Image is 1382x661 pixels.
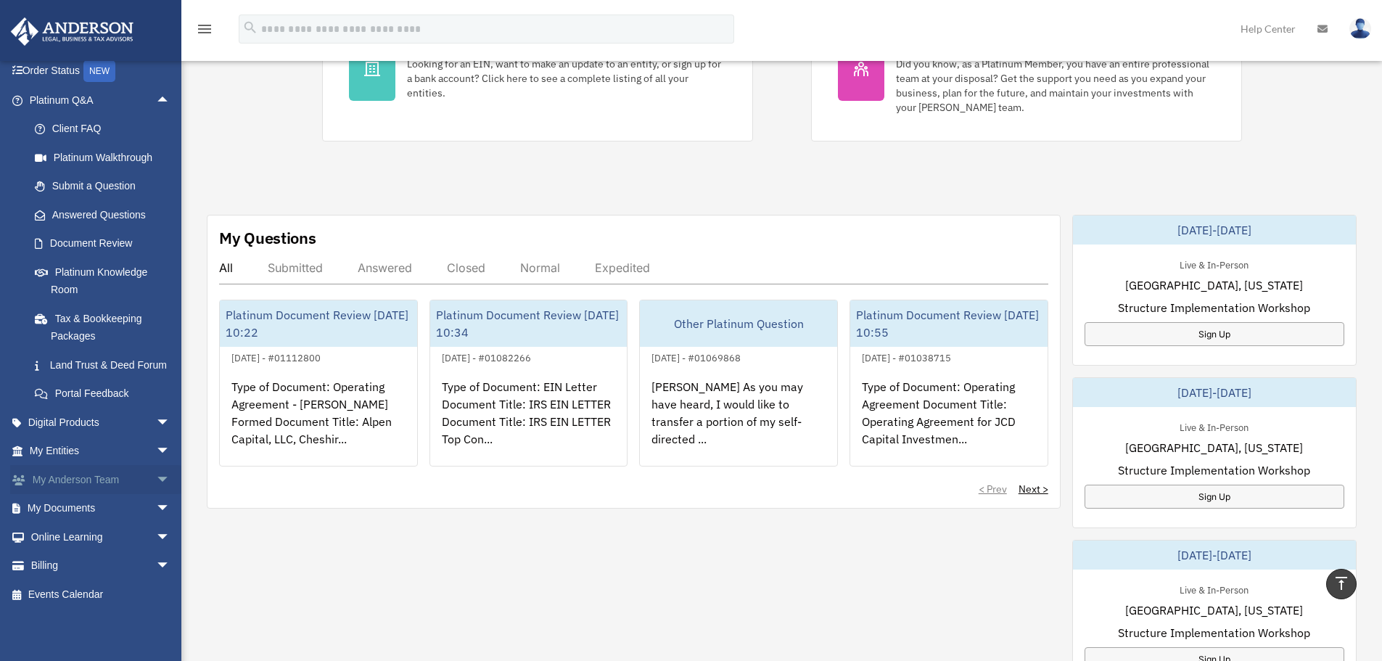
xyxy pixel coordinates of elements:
[10,86,192,115] a: Platinum Q&Aarrow_drop_up
[20,143,192,172] a: Platinum Walkthrough
[595,260,650,275] div: Expedited
[196,25,213,38] a: menu
[520,260,560,275] div: Normal
[10,408,192,437] a: Digital Productsarrow_drop_down
[1118,624,1310,641] span: Structure Implementation Workshop
[1333,575,1350,592] i: vertical_align_top
[219,227,316,249] div: My Questions
[220,366,417,480] div: Type of Document: Operating Agreement - [PERSON_NAME] Formed Document Title: Alpen Capital, LLC, ...
[640,366,837,480] div: [PERSON_NAME] As you may have heard, I would like to transfer a portion of my self-directed ...
[429,300,628,467] a: Platinum Document Review [DATE] 10:34[DATE] - #01082266Type of Document: EIN Letter Document Titl...
[20,229,192,258] a: Document Review
[322,10,753,141] a: My Entities Looking for an EIN, want to make an update to an entity, or sign up for a bank accoun...
[850,349,963,364] div: [DATE] - #01038715
[20,304,192,350] a: Tax & Bookkeeping Packages
[640,349,752,364] div: [DATE] - #01069868
[10,551,192,580] a: Billingarrow_drop_down
[156,465,185,495] span: arrow_drop_down
[1073,215,1356,245] div: [DATE]-[DATE]
[1019,482,1048,496] a: Next >
[1073,541,1356,570] div: [DATE]-[DATE]
[219,300,418,467] a: Platinum Document Review [DATE] 10:22[DATE] - #01112800Type of Document: Operating Agreement - [P...
[1118,461,1310,479] span: Structure Implementation Workshop
[7,17,138,46] img: Anderson Advisors Platinum Portal
[407,57,726,100] div: Looking for an EIN, want to make an update to an entity, or sign up for a bank account? Click her...
[10,57,192,86] a: Order StatusNEW
[850,366,1048,480] div: Type of Document: Operating Agreement Document Title: Operating Agreement for JCD Capital Investm...
[219,260,233,275] div: All
[220,300,417,347] div: Platinum Document Review [DATE] 10:22
[1125,439,1303,456] span: [GEOGRAPHIC_DATA], [US_STATE]
[850,300,1048,467] a: Platinum Document Review [DATE] 10:55[DATE] - #01038715Type of Document: Operating Agreement Docu...
[10,580,192,609] a: Events Calendar
[1326,569,1357,599] a: vertical_align_top
[83,60,115,82] div: NEW
[1085,322,1344,346] a: Sign Up
[1073,378,1356,407] div: [DATE]-[DATE]
[640,300,837,347] div: Other Platinum Question
[20,115,192,144] a: Client FAQ
[220,349,332,364] div: [DATE] - #01112800
[447,260,485,275] div: Closed
[268,260,323,275] div: Submitted
[1168,419,1260,434] div: Live & In-Person
[20,379,192,408] a: Portal Feedback
[850,300,1048,347] div: Platinum Document Review [DATE] 10:55
[242,20,258,36] i: search
[896,57,1215,115] div: Did you know, as a Platinum Member, you have an entire professional team at your disposal? Get th...
[1085,485,1344,509] a: Sign Up
[10,437,192,466] a: My Entitiesarrow_drop_down
[430,366,628,480] div: Type of Document: EIN Letter Document Title: IRS EIN LETTER Document Title: IRS EIN LETTER Top Co...
[156,522,185,552] span: arrow_drop_down
[156,551,185,581] span: arrow_drop_down
[156,437,185,467] span: arrow_drop_down
[10,465,192,494] a: My Anderson Teamarrow_drop_down
[20,350,192,379] a: Land Trust & Deed Forum
[1168,581,1260,596] div: Live & In-Person
[20,258,192,304] a: Platinum Knowledge Room
[1125,276,1303,294] span: [GEOGRAPHIC_DATA], [US_STATE]
[430,349,543,364] div: [DATE] - #01082266
[1118,299,1310,316] span: Structure Implementation Workshop
[10,494,192,523] a: My Documentsarrow_drop_down
[430,300,628,347] div: Platinum Document Review [DATE] 10:34
[358,260,412,275] div: Answered
[156,408,185,438] span: arrow_drop_down
[639,300,838,467] a: Other Platinum Question[DATE] - #01069868[PERSON_NAME] As you may have heard, I would like to tra...
[10,522,192,551] a: Online Learningarrow_drop_down
[156,86,185,115] span: arrow_drop_up
[196,20,213,38] i: menu
[20,200,192,229] a: Answered Questions
[156,494,185,524] span: arrow_drop_down
[1125,602,1303,619] span: [GEOGRAPHIC_DATA], [US_STATE]
[1349,18,1371,39] img: User Pic
[20,172,192,201] a: Submit a Question
[1168,256,1260,271] div: Live & In-Person
[811,10,1242,141] a: My Anderson Team Did you know, as a Platinum Member, you have an entire professional team at your...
